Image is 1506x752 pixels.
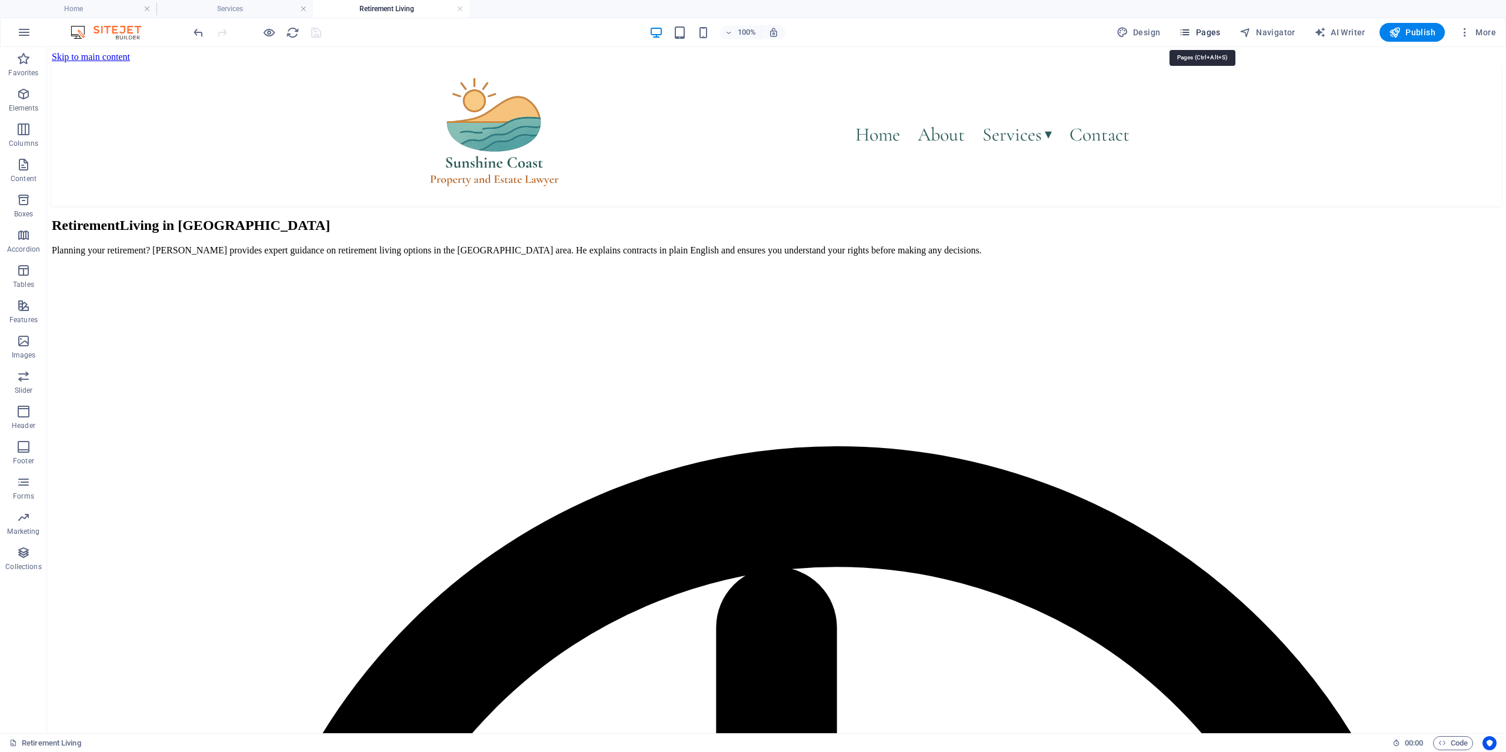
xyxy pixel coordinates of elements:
button: More [1454,23,1501,42]
button: undo [191,25,205,39]
p: Collections [5,562,41,571]
span: More [1459,26,1496,38]
span: Navigator [1240,26,1295,38]
img: Editor Logo [68,25,156,39]
button: Design [1112,23,1165,42]
p: Accordion [7,245,40,254]
button: 100% [720,25,762,39]
p: Header [12,421,35,430]
div: Design (Ctrl+Alt+Y) [1112,23,1165,42]
button: Usercentrics [1482,736,1497,750]
h4: Retirement Living [313,2,469,15]
i: On resize automatically adjust zoom level to fit chosen device. [768,27,779,38]
button: Click here to leave preview mode and continue editing [262,25,276,39]
span: Code [1438,736,1468,750]
p: Footer [13,456,34,466]
button: AI Writer [1310,23,1370,42]
p: Tables [13,280,34,289]
p: Columns [9,139,38,148]
p: Marketing [7,527,39,536]
p: Boxes [14,209,34,219]
button: Navigator [1235,23,1300,42]
a: Click to cancel selection. Double-click to open Pages [9,736,81,750]
i: Reload page [286,26,299,39]
i: Undo: Change pages (Ctrl+Z) [192,26,205,39]
p: Favorites [8,68,38,78]
p: Elements [9,103,39,113]
p: Features [9,315,38,325]
button: reload [285,25,299,39]
p: Images [12,350,36,360]
p: Forms [13,492,34,501]
span: AI Writer [1314,26,1365,38]
a: Skip to main content [5,5,83,15]
h6: Session time [1392,736,1424,750]
h6: 100% [738,25,757,39]
button: Code [1433,736,1473,750]
span: Publish [1389,26,1435,38]
button: Pages [1174,23,1225,42]
span: 00 00 [1405,736,1423,750]
button: Publish [1380,23,1445,42]
h4: Services [156,2,313,15]
span: Design [1117,26,1161,38]
p: Content [11,174,36,183]
p: Slider [15,386,33,395]
span: : [1413,738,1415,747]
span: Pages [1179,26,1220,38]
